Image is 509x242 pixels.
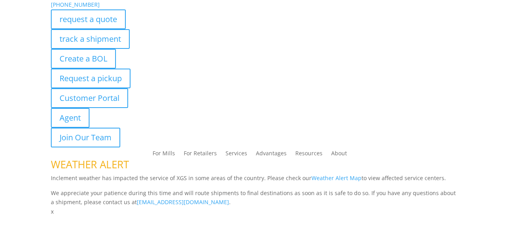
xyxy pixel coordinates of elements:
[51,1,100,8] a: [PHONE_NUMBER]
[51,128,120,147] a: Join Our Team
[51,29,130,49] a: track a shipment
[51,207,458,216] p: x
[51,216,458,232] h1: Request a Quote
[331,151,347,159] a: About
[226,151,247,159] a: Services
[256,151,287,159] a: Advantages
[51,173,458,188] p: Inclement weather has impacted the service of XGS in some areas of the country. Please check our ...
[51,9,126,29] a: request a quote
[51,232,458,242] p: Complete the form below for a customized quote based on your shipping needs.
[184,151,217,159] a: For Retailers
[51,69,131,88] a: Request a pickup
[51,49,116,69] a: Create a BOL
[311,174,362,182] a: Weather Alert Map
[295,151,323,159] a: Resources
[153,151,175,159] a: For Mills
[51,157,129,171] span: WEATHER ALERT
[137,198,229,206] a: [EMAIL_ADDRESS][DOMAIN_NAME]
[51,188,458,207] p: We appreciate your patience during this time and will route shipments to final destinations as so...
[51,108,89,128] a: Agent
[51,88,128,108] a: Customer Portal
